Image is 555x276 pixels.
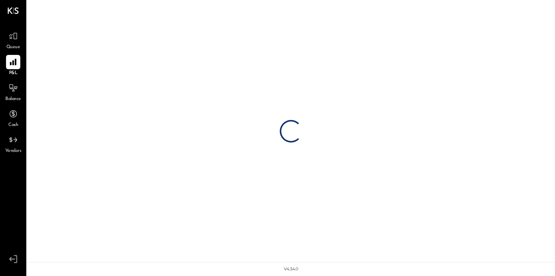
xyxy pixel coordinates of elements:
span: Queue [6,44,20,51]
a: Vendors [0,133,26,155]
span: Vendors [5,148,21,155]
a: Balance [0,81,26,103]
div: v 4.34.0 [284,266,298,272]
span: Balance [5,96,21,103]
a: P&L [0,55,26,77]
span: Cash [8,122,18,129]
a: Cash [0,107,26,129]
a: Queue [0,29,26,51]
span: P&L [9,70,18,77]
